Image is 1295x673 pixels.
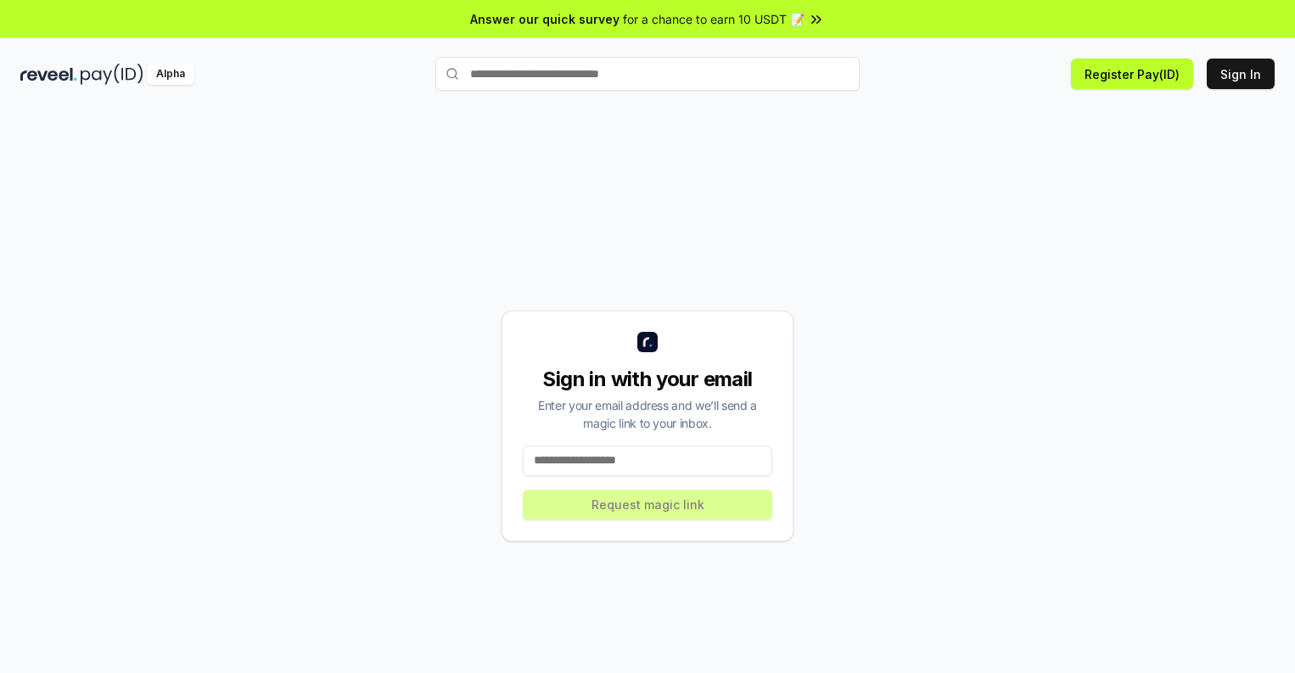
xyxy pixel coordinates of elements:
img: pay_id [81,64,143,85]
button: Sign In [1207,59,1275,89]
span: for a chance to earn 10 USDT 📝 [623,10,804,28]
div: Sign in with your email [523,366,772,393]
button: Register Pay(ID) [1071,59,1193,89]
img: logo_small [637,332,658,352]
span: Answer our quick survey [470,10,619,28]
img: reveel_dark [20,64,77,85]
div: Enter your email address and we’ll send a magic link to your inbox. [523,396,772,432]
div: Alpha [147,64,194,85]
